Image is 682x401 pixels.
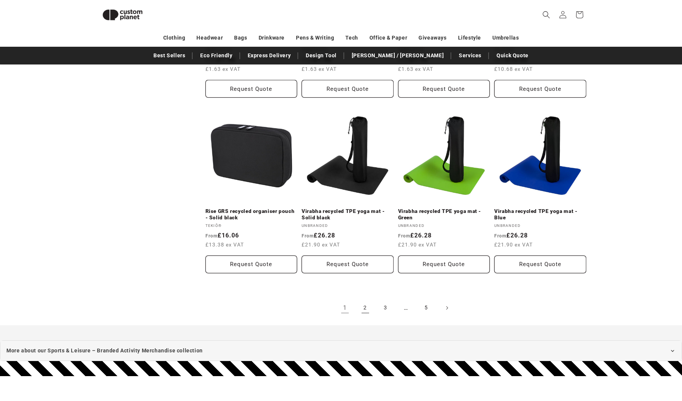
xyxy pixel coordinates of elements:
a: Page 5 [418,300,435,316]
button: Request Quote [494,256,586,273]
a: Bags [234,31,247,44]
a: Office & Paper [369,31,407,44]
a: Tech [345,31,358,44]
a: Virabha recycled TPE yoga mat - Blue [494,208,586,221]
a: Pens & Writing [296,31,334,44]
button: Request Quote [398,256,490,273]
img: Custom Planet [96,3,149,27]
a: Page 3 [377,300,394,316]
a: Services [455,49,485,62]
a: Virabha recycled TPE yoga mat - Solid black [302,208,394,221]
a: [PERSON_NAME] / [PERSON_NAME] [348,49,448,62]
a: Next page [438,300,455,316]
span: … [398,300,414,316]
span: More about our Sports & Leisure – Branded Activity Merchandise collection [6,346,203,355]
a: Lifestyle [458,31,481,44]
button: Request Quote [205,80,297,98]
a: Clothing [163,31,185,44]
a: Virabha recycled TPE yoga mat - Green [398,208,490,221]
button: Request Quote [398,80,490,98]
a: Rise GRS recycled organiser pouch - Solid black [205,208,297,221]
nav: Pagination [205,300,586,316]
a: Page 2 [357,300,374,316]
a: Express Delivery [244,49,295,62]
summary: Search [538,6,555,23]
a: Drinkware [259,31,285,44]
a: Quick Quote [493,49,532,62]
button: Request Quote [302,256,394,273]
button: Request Quote [302,80,394,98]
a: Headwear [196,31,223,44]
a: Umbrellas [492,31,519,44]
button: Request Quote [494,80,586,98]
button: Request Quote [205,256,297,273]
a: Eco Friendly [196,49,236,62]
a: Best Sellers [150,49,189,62]
a: Page 1 [337,300,353,316]
a: Design Tool [302,49,340,62]
a: Giveaways [418,31,446,44]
